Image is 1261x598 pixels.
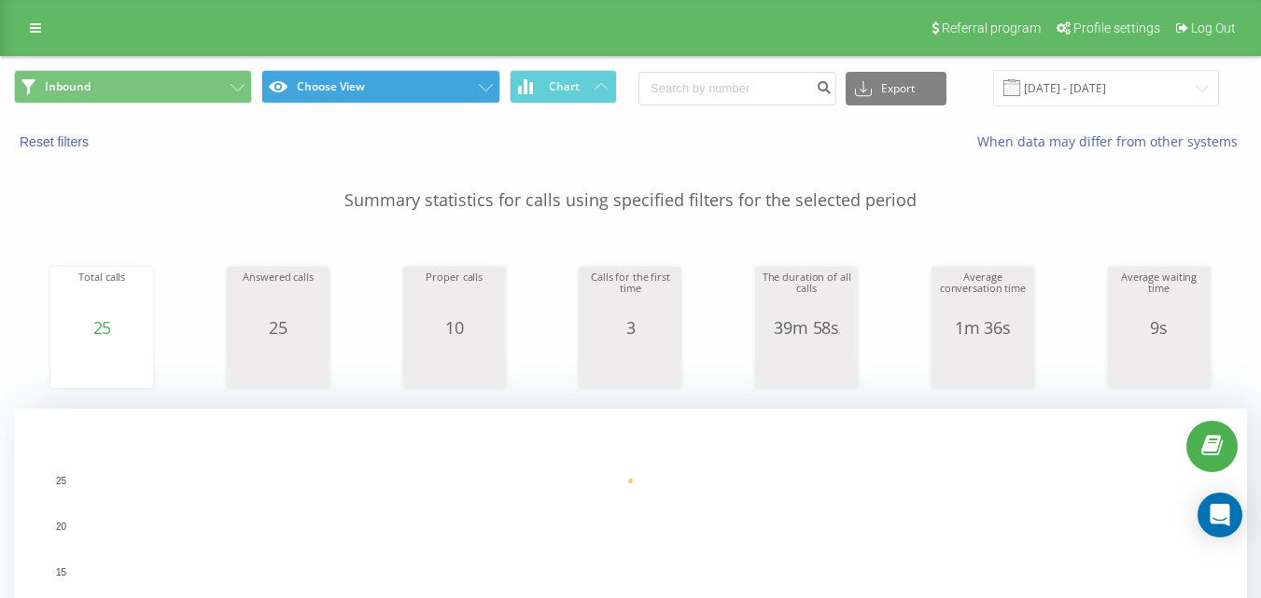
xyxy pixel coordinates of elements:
[846,72,946,105] button: Export
[408,337,501,393] svg: A chart.
[45,79,91,94] span: Inbound
[1113,271,1206,318] div: Average waiting time
[1113,337,1206,393] svg: A chart.
[936,271,1030,318] div: Average conversation time
[55,271,148,318] div: Total calls
[760,318,853,337] div: 39m 58s
[1198,493,1242,537] div: Open Intercom Messenger
[942,21,1041,35] span: Referral program
[583,318,677,337] div: 3
[510,70,617,104] button: Chart
[1191,21,1236,35] span: Log Out
[760,271,853,318] div: The duration of all calls
[408,271,501,318] div: Proper calls
[549,80,580,93] span: Chart
[936,337,1030,393] svg: A chart.
[1113,318,1206,337] div: 9s
[14,133,98,150] button: Reset filters
[231,318,325,337] div: 25
[583,271,677,318] div: Calls for the first time
[56,476,67,486] text: 25
[638,72,836,105] input: Search by number
[936,318,1030,337] div: 1m 36s
[231,337,325,393] svg: A chart.
[977,132,1247,150] a: When data may differ from other systems
[55,318,148,337] div: 25
[408,318,501,337] div: 10
[583,337,677,393] svg: A chart.
[14,70,252,104] button: Inbound
[56,568,67,578] text: 15
[14,151,1247,213] p: Summary statistics for calls using specified filters for the selected period
[55,337,148,393] svg: A chart.
[760,337,853,393] svg: A chart.
[1073,21,1160,35] span: Profile settings
[56,522,67,532] text: 20
[261,70,499,104] button: Choose View
[231,271,325,318] div: Answered calls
